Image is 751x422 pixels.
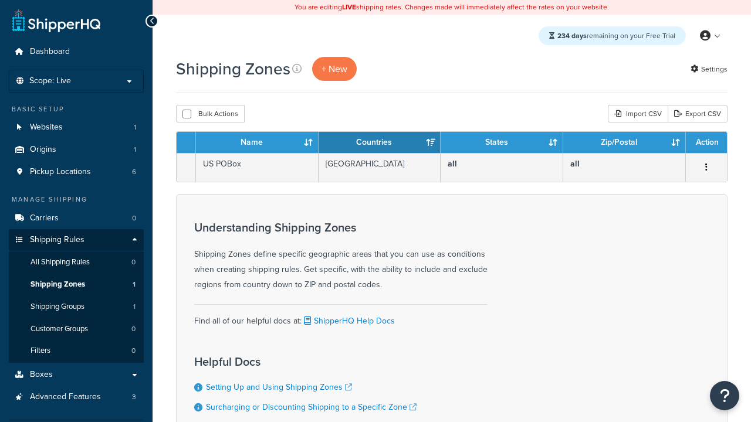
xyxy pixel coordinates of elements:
[9,251,144,273] a: All Shipping Rules 0
[9,229,144,363] li: Shipping Rules
[9,161,144,183] li: Pickup Locations
[30,235,84,245] span: Shipping Rules
[668,105,728,122] a: Export CSV
[570,158,580,170] b: all
[302,315,395,327] a: ShipperHQ Help Docs
[342,2,356,12] b: LIVE
[31,346,50,356] span: Filters
[206,401,417,413] a: Surcharging or Discounting Shipping to a Specific Zone
[563,132,686,153] th: Zip/Postal: activate to sort column ascending
[9,386,144,408] li: Advanced Features
[31,257,90,267] span: All Shipping Rules
[30,47,70,57] span: Dashboard
[132,392,136,402] span: 3
[133,302,136,312] span: 1
[29,76,71,86] span: Scope: Live
[31,324,88,334] span: Customer Groups
[131,257,136,267] span: 0
[30,145,56,155] span: Origins
[319,132,441,153] th: Countries: activate to sort column ascending
[176,105,245,122] button: Bulk Actions
[194,221,488,234] h3: Understanding Shipping Zones
[30,392,101,402] span: Advanced Features
[31,280,85,290] span: Shipping Zones
[9,117,144,138] li: Websites
[9,318,144,340] li: Customer Groups
[9,318,144,340] a: Customer Groups 0
[312,57,357,81] a: + New
[134,122,136,132] span: 1
[9,296,144,318] li: Shipping Groups
[30,167,91,177] span: Pickup Locations
[194,221,488,292] div: Shipping Zones define specific geographic areas that you can use as conditions when creating ship...
[9,340,144,362] a: Filters 0
[134,145,136,155] span: 1
[710,381,739,410] button: Open Resource Center
[9,41,144,63] a: Dashboard
[194,355,417,368] h3: Helpful Docs
[441,132,563,153] th: States: activate to sort column ascending
[9,364,144,386] a: Boxes
[691,61,728,77] a: Settings
[9,195,144,205] div: Manage Shipping
[9,386,144,408] a: Advanced Features 3
[176,57,290,80] h1: Shipping Zones
[30,213,59,223] span: Carriers
[9,139,144,161] li: Origins
[9,207,144,229] li: Carriers
[30,122,63,132] span: Websites
[132,167,136,177] span: 6
[132,213,136,223] span: 0
[194,304,488,329] div: Find all of our helpful docs at:
[448,158,457,170] b: all
[557,30,587,41] strong: 234 days
[319,153,441,182] td: [GEOGRAPHIC_DATA]
[9,274,144,295] a: Shipping Zones 1
[131,324,136,334] span: 0
[9,139,144,161] a: Origins 1
[31,302,84,312] span: Shipping Groups
[131,346,136,356] span: 0
[12,9,100,32] a: ShipperHQ Home
[196,153,319,182] td: US POBox
[30,370,53,380] span: Boxes
[539,26,686,45] div: remaining on your Free Trial
[9,296,144,318] a: Shipping Groups 1
[9,207,144,229] a: Carriers 0
[9,340,144,362] li: Filters
[9,104,144,114] div: Basic Setup
[608,105,668,122] div: Import CSV
[9,117,144,138] a: Websites 1
[133,280,136,290] span: 1
[686,132,727,153] th: Action
[9,161,144,183] a: Pickup Locations 6
[206,381,352,393] a: Setting Up and Using Shipping Zones
[322,62,347,76] span: + New
[9,274,144,295] li: Shipping Zones
[196,132,319,153] th: Name: activate to sort column ascending
[9,229,144,251] a: Shipping Rules
[9,251,144,273] li: All Shipping Rules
